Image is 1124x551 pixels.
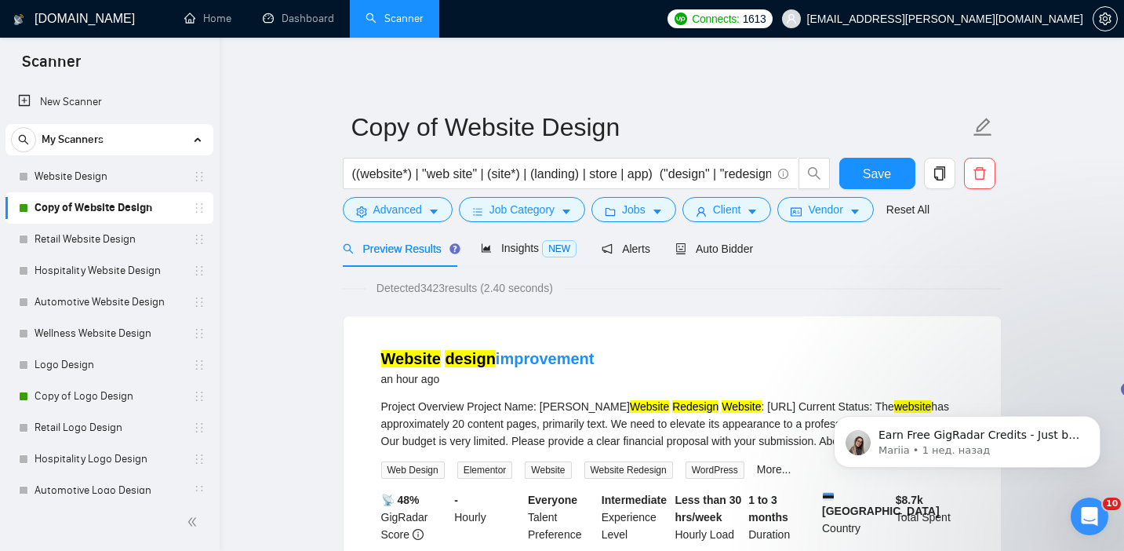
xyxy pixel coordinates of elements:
[193,327,206,340] span: holder
[808,201,842,218] span: Vendor
[24,99,290,151] div: message notification from Mariia, 1 нед. назад. Earn Free GigRadar Credits - Just by Sharing Your...
[863,164,891,184] span: Save
[35,224,184,255] a: Retail Website Design
[757,463,791,476] a: More...
[525,462,571,479] span: Website
[722,400,761,413] mark: Website
[602,494,667,506] b: Intermediate
[672,400,718,413] mark: Redesign
[343,197,453,222] button: settingAdvancedcaret-down
[18,86,201,118] a: New Scanner
[561,206,572,217] span: caret-down
[799,166,829,181] span: search
[528,494,577,506] b: Everyone
[713,201,741,218] span: Client
[459,197,585,222] button: barsJob Categorycaret-down
[481,243,492,254] span: area-chart
[965,166,995,181] span: delete
[366,12,424,25] a: searchScanner
[352,164,771,184] input: Search Freelance Jobs...
[448,242,462,256] div: Tooltip anchor
[381,370,595,389] div: an hour ago
[5,86,213,118] li: New Scanner
[35,443,184,475] a: Hospitality Logo Design
[786,13,797,24] span: user
[472,206,483,217] span: bars
[445,350,495,367] mark: design
[925,166,955,181] span: copy
[675,243,686,254] span: robot
[481,242,577,254] span: Insights
[602,243,613,254] span: notification
[12,134,35,145] span: search
[525,491,598,543] div: Talent Preference
[428,206,439,217] span: caret-down
[542,240,577,257] span: NEW
[35,255,184,286] a: Hospitality Website Design
[973,117,993,137] span: edit
[1093,13,1117,25] span: setting
[457,462,513,479] span: Elementor
[652,206,663,217] span: caret-down
[672,491,746,543] div: Hourly Load
[602,243,650,255] span: Alerts
[696,206,707,217] span: user
[187,514,202,530] span: double-left
[839,158,915,189] button: Save
[822,491,940,517] b: [GEOGRAPHIC_DATA]
[819,491,893,543] div: Country
[692,10,739,27] span: Connects:
[381,462,445,479] span: Web Design
[68,111,271,126] p: Earn Free GigRadar Credits - Just by Sharing Your Story! 💬 Want more credits for sending proposal...
[745,491,819,543] div: Duration
[893,491,966,543] div: Total Spent
[351,108,969,147] input: Scanner name...
[964,158,995,189] button: delete
[686,462,744,479] span: WordPress
[11,127,36,152] button: search
[35,318,184,349] a: Wellness Website Design
[343,243,456,255] span: Preview Results
[381,398,963,450] div: Project Overview Project Name: [PERSON_NAME] : [URL] Current Status: The has approximately 20 con...
[591,197,676,222] button: folderJobscaret-down
[35,412,184,443] a: Retail Logo Design
[675,13,687,25] img: upwork-logo.png
[13,7,24,32] img: logo
[1071,498,1108,535] iframe: Intercom live chat
[810,317,1124,493] iframe: To enrich screen reader interactions, please activate Accessibility in Grammarly extension settings
[193,296,206,308] span: holder
[743,10,766,27] span: 1613
[791,206,802,217] span: idcard
[823,491,834,502] img: 🇪🇪
[605,206,616,217] span: folder
[35,192,184,224] a: Copy of Website Design
[798,158,830,189] button: search
[489,201,555,218] span: Job Category
[777,197,873,222] button: idcardVendorcaret-down
[35,113,60,138] img: Profile image for Mariia
[193,170,206,183] span: holder
[68,126,271,140] p: Message from Mariia, sent 1 нед. назад
[622,201,646,218] span: Jobs
[381,494,420,506] b: 📡 48%
[373,201,422,218] span: Advanced
[381,350,595,367] a: Website designimprovement
[1093,6,1118,31] button: setting
[184,12,231,25] a: homeHome
[849,206,860,217] span: caret-down
[366,279,564,297] span: Detected 3423 results (2.40 seconds)
[1103,498,1121,510] span: 10
[1093,13,1118,25] a: setting
[413,529,424,540] span: info-circle
[263,12,334,25] a: dashboardDashboard
[381,350,441,367] mark: Website
[193,390,206,403] span: holder
[748,494,788,524] b: 1 to 3 months
[42,124,104,155] span: My Scanners
[675,243,753,255] span: Auto Bidder
[193,202,206,214] span: holder
[747,206,758,217] span: caret-down
[193,421,206,434] span: holder
[35,349,184,381] a: Logo Design
[584,462,673,479] span: Website Redesign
